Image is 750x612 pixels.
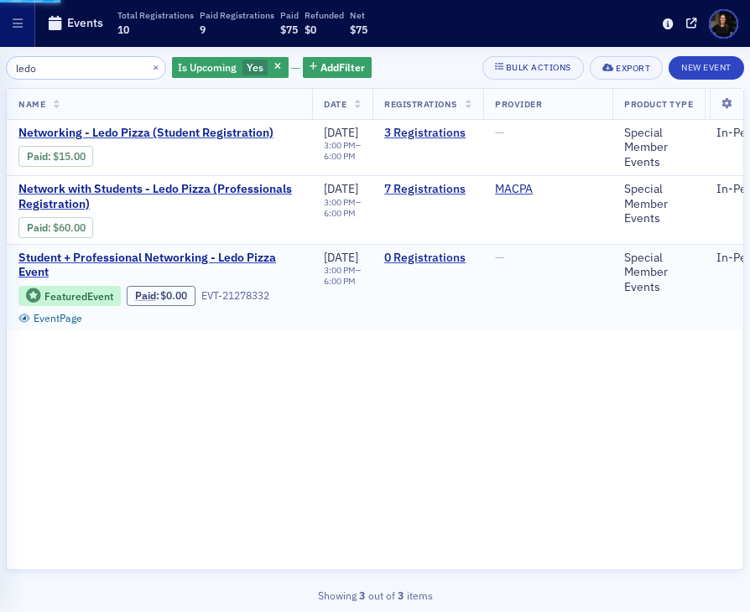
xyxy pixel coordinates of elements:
[357,588,368,603] strong: 3
[616,64,650,73] div: Export
[324,275,356,287] time: 6:00 PM
[384,251,471,266] a: 0 Registrations
[350,23,367,36] span: $75
[495,182,601,197] span: MACPA
[18,217,93,237] div: Paid: 6 - $6000
[395,588,407,603] strong: 3
[67,15,103,31] h1: Events
[27,221,53,234] span: :
[200,9,274,21] p: Paid Registrations
[200,23,206,36] span: 9
[18,126,300,141] a: Networking - Ledo Pizza (Student Registration)
[201,289,269,302] div: EVT-21278332
[280,23,298,36] span: $75
[305,23,316,36] span: $0
[148,60,164,75] button: ×
[324,264,356,276] time: 3:00 PM
[18,98,45,110] span: Name
[27,150,53,163] span: :
[324,207,356,219] time: 6:00 PM
[624,182,693,226] div: Special Member Events
[495,250,504,265] span: —
[127,286,195,306] div: Paid: 0 - $0
[624,126,693,170] div: Special Member Events
[135,289,156,302] a: Paid
[324,140,361,162] div: –
[384,126,471,141] a: 3 Registrations
[280,9,299,21] p: Paid
[178,60,237,74] span: Is Upcoming
[320,60,365,75] span: Add Filter
[27,150,48,163] a: Paid
[709,9,738,39] span: Profile
[669,59,744,74] a: New Event
[324,150,356,162] time: 6:00 PM
[482,56,584,80] button: Bulk Actions
[117,23,129,36] span: 10
[160,289,187,302] span: $0.00
[506,63,571,72] div: Bulk Actions
[324,196,356,208] time: 3:00 PM
[18,251,300,280] a: Student + Professional Networking - Ledo Pizza Event
[53,150,86,163] span: $15.00
[324,250,358,265] span: [DATE]
[590,56,663,80] button: Export
[53,221,86,234] span: $60.00
[324,197,361,219] div: –
[305,9,344,21] p: Refunded
[172,57,289,78] div: Yes
[18,146,93,166] div: Paid: 6 - $1500
[44,292,113,301] div: Featured Event
[384,182,471,197] a: 7 Registrations
[135,289,161,302] span: :
[18,182,300,211] a: Network with Students - Ledo Pizza (Professionals Registration)
[384,98,457,110] span: Registrations
[27,221,48,234] a: Paid
[495,98,542,110] span: Provider
[324,98,346,110] span: Date
[303,57,372,78] button: AddFilter
[624,98,693,110] span: Product Type
[18,286,121,307] div: Featured Event
[324,139,356,151] time: 3:00 PM
[6,588,744,603] div: Showing out of items
[350,9,367,21] p: Net
[624,251,693,295] div: Special Member Events
[247,60,263,74] span: Yes
[324,265,361,287] div: –
[6,56,166,80] input: Search…
[495,182,533,197] a: MACPA
[117,9,194,21] p: Total Registrations
[495,125,504,140] span: —
[324,181,358,196] span: [DATE]
[669,56,744,80] button: New Event
[324,125,358,140] span: [DATE]
[18,312,82,324] a: EventPage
